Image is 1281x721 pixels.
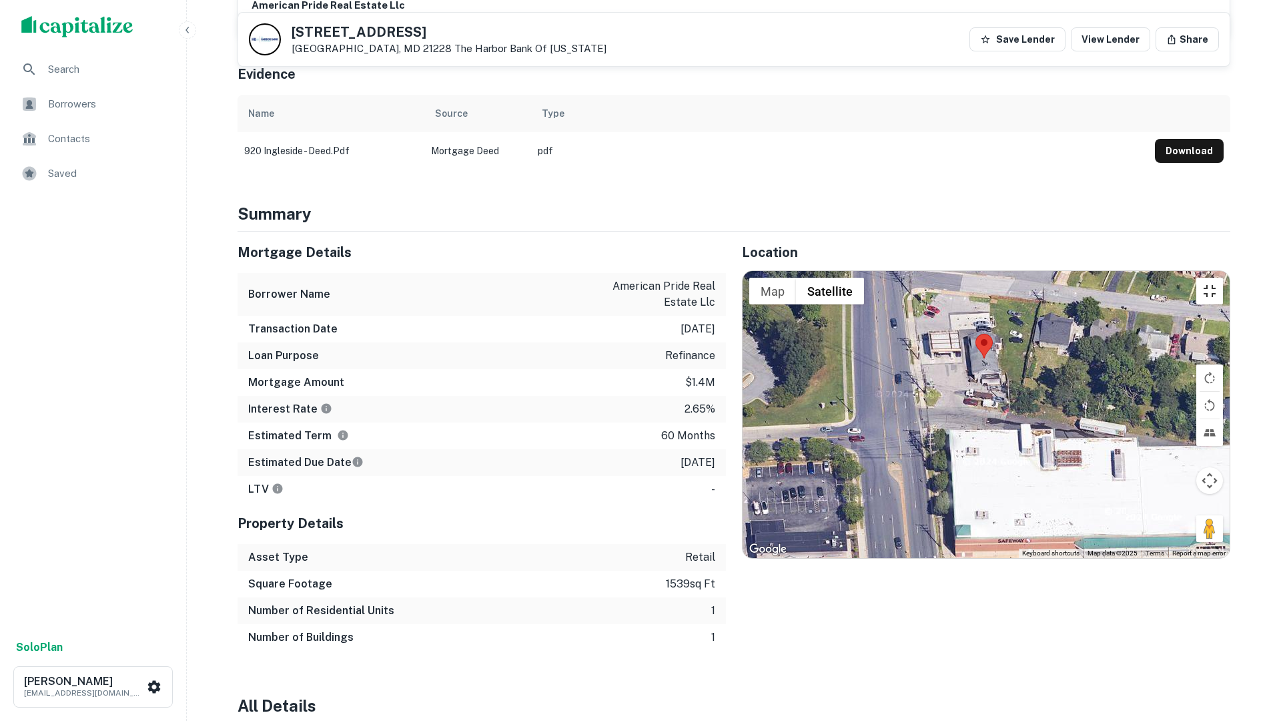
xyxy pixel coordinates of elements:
h6: LTV [248,481,284,497]
h5: Location [742,242,1230,262]
button: Toggle fullscreen view [1196,278,1223,304]
th: Name [238,95,424,132]
h5: Property Details [238,513,726,533]
img: capitalize-logo.png [21,16,133,37]
p: $1.4m [685,375,715,391]
h6: Asset Type [248,549,308,565]
p: retail [685,549,715,565]
button: Rotate map counterclockwise [1196,392,1223,419]
p: [DATE] [681,321,715,337]
svg: LTVs displayed on the website are for informational purposes only and may be reported incorrectly... [272,483,284,495]
h6: Mortgage Amount [248,375,344,391]
h5: Mortgage Details [238,242,726,262]
a: Terms (opens in new tab) [1146,549,1164,557]
span: Borrowers [48,96,167,112]
button: [PERSON_NAME][EMAIL_ADDRESS][DOMAIN_NAME] [13,666,173,708]
iframe: Chat Widget [1214,614,1281,678]
a: Open this area in Google Maps (opens a new window) [746,541,790,558]
svg: Term is based on a standard schedule for this type of loan. [337,429,349,441]
a: Report a map error [1172,549,1226,557]
p: 60 months [661,428,715,444]
p: 1 [711,603,715,619]
p: [DATE] [681,455,715,471]
button: Rotate map clockwise [1196,365,1223,391]
h6: Square Footage [248,576,332,592]
button: Share [1156,27,1219,51]
h5: Evidence [238,64,296,84]
a: View Lender [1071,27,1150,51]
a: Contacts [11,123,175,155]
h6: Interest Rate [248,401,332,417]
h6: Estimated Due Date [248,455,364,471]
button: Drag Pegman onto the map to open Street View [1196,515,1223,542]
h6: Number of Buildings [248,630,354,646]
button: Keyboard shortcuts [1022,549,1080,558]
p: - [711,481,715,497]
p: [EMAIL_ADDRESS][DOMAIN_NAME] [24,687,144,699]
button: Tilt map [1196,419,1223,446]
p: 1 [711,630,715,646]
strong: Solo Plan [16,641,63,654]
p: 2.65% [685,401,715,417]
h6: Estimated Term [248,428,349,444]
th: Source [424,95,531,132]
td: Mortgage Deed [424,132,531,170]
p: refinance [665,348,715,364]
a: Search [11,53,175,85]
button: Show satellite imagery [796,278,864,304]
h6: [PERSON_NAME] [24,676,144,687]
h4: Summary [238,202,1230,226]
svg: The interest rates displayed on the website are for informational purposes only and may be report... [320,403,332,415]
img: Google [746,541,790,558]
th: Type [531,95,1148,132]
span: Map data ©2025 [1088,549,1138,557]
h6: Transaction Date [248,321,338,337]
a: Saved [11,158,175,190]
h4: All Details [238,694,1230,718]
div: Type [542,105,564,122]
h6: Loan Purpose [248,348,319,364]
p: american pride real estate llc [595,278,715,310]
a: The Harbor Bank Of [US_STATE] [454,43,606,54]
a: Borrowers [11,88,175,120]
span: Search [48,61,167,77]
p: [GEOGRAPHIC_DATA], MD 21228 [292,43,606,55]
td: 920 ingleside - deed.pdf [238,132,424,170]
button: Download [1155,139,1224,163]
a: SoloPlan [16,640,63,656]
td: pdf [531,132,1148,170]
h6: Borrower Name [248,286,330,302]
button: Save Lender [969,27,1065,51]
h6: Number of Residential Units [248,603,394,619]
div: scrollable content [238,95,1230,170]
div: Source [435,105,468,122]
button: Show street map [749,278,796,304]
button: Map camera controls [1196,467,1223,494]
span: Contacts [48,131,167,147]
svg: Estimate is based on a standard schedule for this type of loan. [352,456,364,468]
p: 1539 sq ft [666,576,715,592]
div: Name [248,105,274,122]
h5: [STREET_ADDRESS] [292,25,606,39]
span: Saved [48,166,167,182]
